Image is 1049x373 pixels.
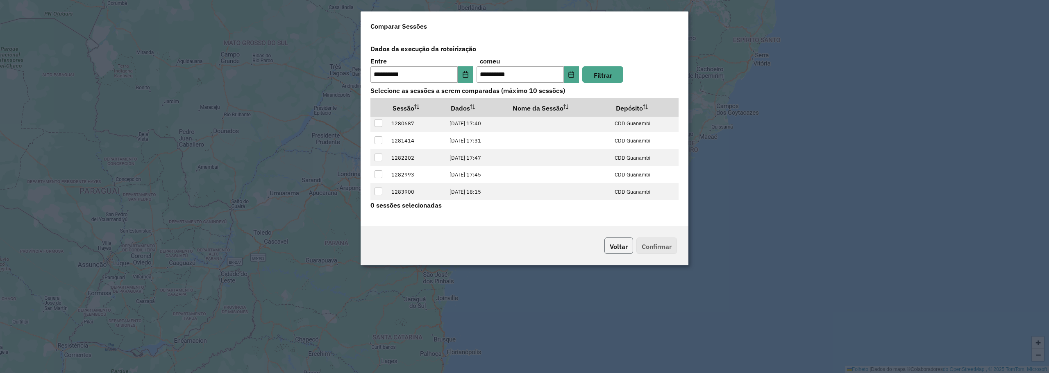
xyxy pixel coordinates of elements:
button: Filtrar [582,66,623,83]
font: 1282202 [391,154,414,161]
font: 1281414 [391,137,414,144]
font: [DATE] 18:15 [450,188,481,195]
font: Dados da execução da roteirização [370,45,476,53]
font: Depósito [616,104,643,112]
font: CDD Guanambi [615,137,650,144]
font: Entre [370,57,387,65]
font: CDD Guanambi [615,172,650,179]
font: [DATE] 17:40 [450,120,481,127]
font: 0 sessões selecionadas [370,201,442,209]
font: [DATE] 17:45 [450,172,481,179]
button: Escolha a data [564,66,579,83]
font: Comparar Sessões [370,22,427,30]
font: comeu [480,57,500,65]
font: Voltar [610,242,628,250]
font: Dados [451,104,470,112]
font: 1283900 [391,188,414,195]
font: [DATE] 17:31 [450,137,481,144]
font: CDD Guanambi [615,188,650,195]
font: CDD Guanambi [615,154,650,161]
font: CDD Guanambi [615,120,650,127]
font: [DATE] 17:47 [450,154,481,161]
font: Sessão [393,104,414,112]
font: 1282993 [391,172,414,179]
button: Escolha a data [458,66,473,83]
font: Selecione as sessões a serem comparadas (máximo 10 sessões) [370,86,565,95]
font: 1280687 [391,120,414,127]
font: Filtrar [594,71,612,79]
button: Voltar [604,237,633,254]
font: Nome da Sessão [513,104,563,112]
